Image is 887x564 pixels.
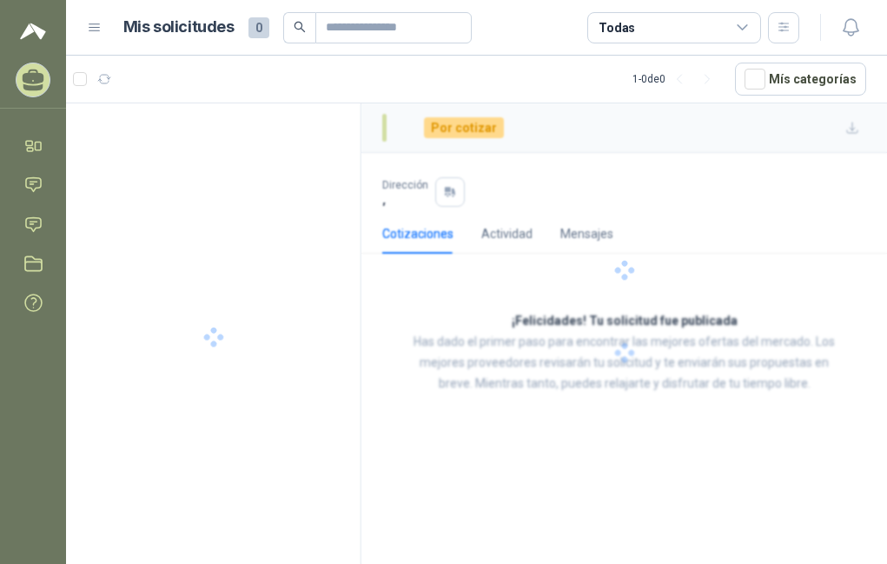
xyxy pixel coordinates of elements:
button: Mís categorías [735,63,866,96]
h1: Mis solicitudes [123,15,235,40]
img: Logo peakr [20,21,46,42]
div: Todas [599,18,635,37]
div: 1 - 0 de 0 [632,65,721,93]
span: 0 [248,17,269,38]
span: search [294,21,306,33]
